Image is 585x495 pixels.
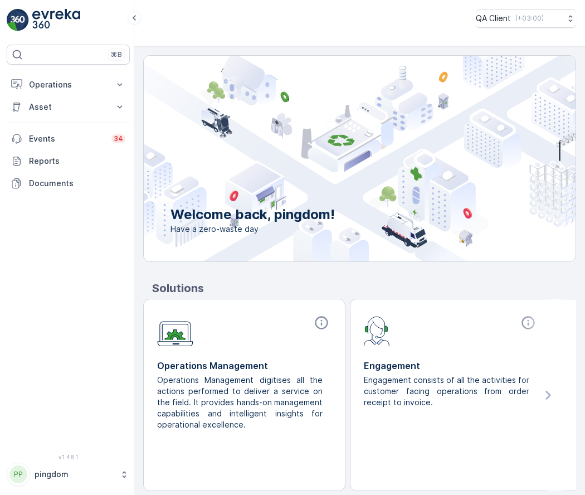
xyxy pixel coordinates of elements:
button: QA Client(+03:00) [476,9,576,28]
p: Operations [29,79,108,90]
span: Have a zero-waste day [170,224,335,235]
p: ( +03:00 ) [515,14,544,23]
button: PPpingdom [7,463,130,486]
p: Reports [29,156,125,167]
button: Asset [7,96,130,118]
p: Welcome back, pingdom! [170,206,335,224]
p: Asset [29,101,108,113]
img: city illustration [94,56,576,261]
img: module-icon [157,315,193,347]
a: Reports [7,150,130,172]
p: Engagement [364,359,538,372]
p: Operations Management [157,359,331,372]
p: Solutions [152,280,576,297]
p: Engagement consists of all the activities for customer facing operations from order receipt to in... [364,375,529,408]
p: Documents [29,178,125,189]
p: ⌘B [111,50,122,59]
img: logo [7,9,29,31]
img: logo_light-DOdMpM7g.png [32,9,80,31]
span: v 1.48.1 [7,454,130,460]
p: Operations Management digitises all the actions performed to deliver a service on the field. It p... [157,375,323,430]
p: Events [29,133,105,144]
button: Operations [7,74,130,96]
a: Events34 [7,128,130,150]
div: PP [9,465,27,483]
p: pingdom [35,469,114,480]
img: module-icon [364,315,390,346]
a: Documents [7,172,130,195]
p: QA Client [476,13,511,24]
p: 34 [114,134,123,143]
